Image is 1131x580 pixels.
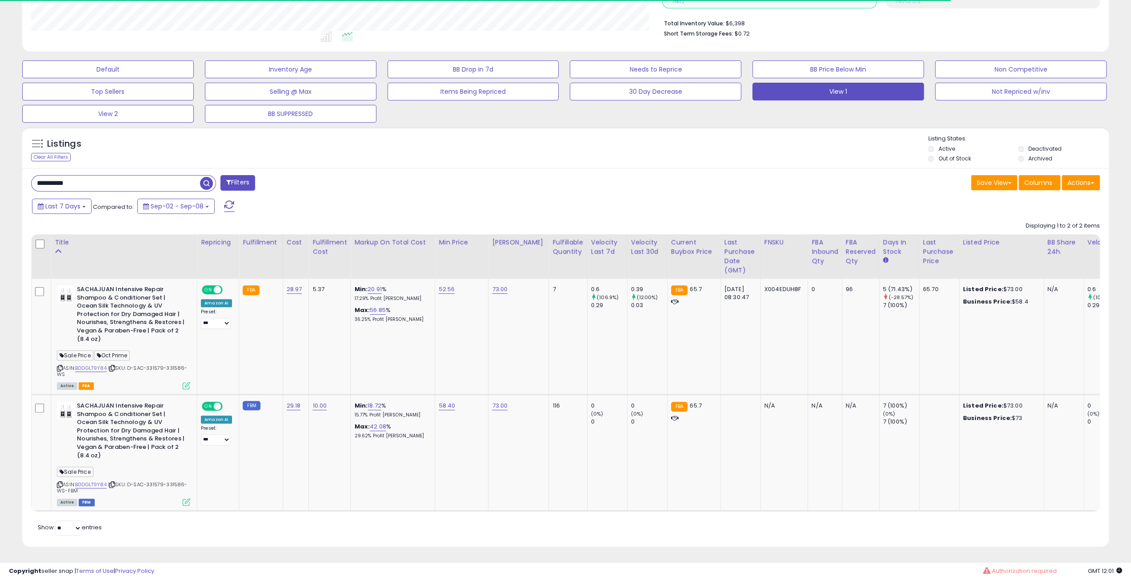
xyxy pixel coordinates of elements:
[203,286,214,294] span: ON
[45,202,80,211] span: Last 7 Days
[47,138,81,150] h5: Listings
[439,285,455,294] a: 52.56
[591,285,627,293] div: 0.6
[938,145,955,152] label: Active
[1047,238,1080,256] div: BB Share 24h.
[201,416,232,424] div: Amazon AI
[201,299,232,307] div: Amazon AI
[846,238,875,266] div: FBA Reserved Qty
[312,285,344,293] div: 5.37
[354,306,370,314] b: Max:
[439,401,455,410] a: 58.40
[764,238,804,247] div: FNSKU
[591,418,627,426] div: 0
[354,285,368,293] b: Min:
[591,410,603,417] small: (0%)
[354,422,370,431] b: Max:
[663,17,1093,28] li: $6,398
[354,401,368,410] b: Min:
[883,402,919,410] div: 7 (100%)
[368,401,381,410] a: 18.72
[205,105,376,123] button: BB SUPPRESSED
[963,414,1037,422] div: $73
[1087,402,1123,410] div: 0
[1047,285,1077,293] div: N/A
[75,364,107,372] a: B0DGLT9Y84
[137,199,215,214] button: Sep-02 - Sep-08
[963,402,1037,410] div: $73.00
[724,285,754,301] div: [DATE] 08:30:47
[57,402,190,505] div: ASIN:
[631,238,663,256] div: Velocity Last 30d
[1088,567,1122,575] span: 2025-09-16 12:01 GMT
[76,567,114,575] a: Terms of Use
[243,285,259,295] small: FBA
[243,401,260,410] small: FBM
[963,285,1003,293] b: Listed Price:
[631,418,667,426] div: 0
[631,301,667,309] div: 0.03
[75,481,107,488] a: B0DGLT9Y84
[201,238,235,247] div: Repricing
[552,238,583,256] div: Fulfillable Quantity
[439,238,484,247] div: Min Price
[22,83,194,100] button: Top Sellers
[883,238,915,256] div: Days In Stock
[354,306,428,323] div: %
[690,401,702,410] span: 65.7
[55,238,193,247] div: Title
[631,402,667,410] div: 0
[883,418,919,426] div: 7 (100%)
[690,285,702,293] span: 65.7
[57,467,93,477] span: Sale Price
[94,350,130,360] span: Oct Prime
[354,238,431,247] div: Markup on Total Cost
[79,499,95,506] span: FBM
[935,60,1107,78] button: Non Competitive
[492,285,508,294] a: 73.00
[663,20,724,27] b: Total Inventory Value:
[963,414,1012,422] b: Business Price:
[287,238,305,247] div: Cost
[79,382,94,390] span: FBA
[963,238,1040,247] div: Listed Price
[631,285,667,293] div: 0.39
[811,402,835,410] div: N/A
[203,403,214,410] span: ON
[811,238,838,266] div: FBA inbound Qty
[151,202,204,211] span: Sep-02 - Sep-08
[671,238,717,256] div: Current Buybox Price
[38,523,102,532] span: Show: entries
[312,401,327,410] a: 10.00
[1062,175,1100,190] button: Actions
[1047,402,1077,410] div: N/A
[1028,155,1052,162] label: Archived
[570,83,741,100] button: 30 Day Decrease
[1026,222,1100,230] div: Displaying 1 to 2 of 2 items
[570,60,741,78] button: Needs to Reprice
[77,285,185,345] b: SACHAJUAN Intensive Repair Shampoo & Conditioner Set | Ocean Silk Technology & UV Protection for ...
[243,238,279,247] div: Fulfillment
[354,412,428,418] p: 15.77% Profit [PERSON_NAME]
[846,285,872,293] div: 96
[764,402,801,410] div: N/A
[221,403,236,410] span: OFF
[9,567,41,575] strong: Copyright
[637,294,658,301] small: (1200%)
[889,294,913,301] small: (-28.57%)
[388,60,559,78] button: BB Drop in 7d
[752,60,924,78] button: BB Price Below Min
[631,410,643,417] small: (0%)
[1093,294,1115,301] small: (106.9%)
[938,155,971,162] label: Out of Stock
[287,401,301,410] a: 29.18
[370,306,386,315] a: 56.85
[663,30,733,37] b: Short Term Storage Fees:
[22,105,194,123] button: View 2
[205,60,376,78] button: Inventory Age
[1087,301,1123,309] div: 0.29
[883,285,919,293] div: 5 (71.43%)
[935,83,1107,100] button: Not Repriced w/inv
[492,401,508,410] a: 73.00
[923,285,952,293] div: 65.70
